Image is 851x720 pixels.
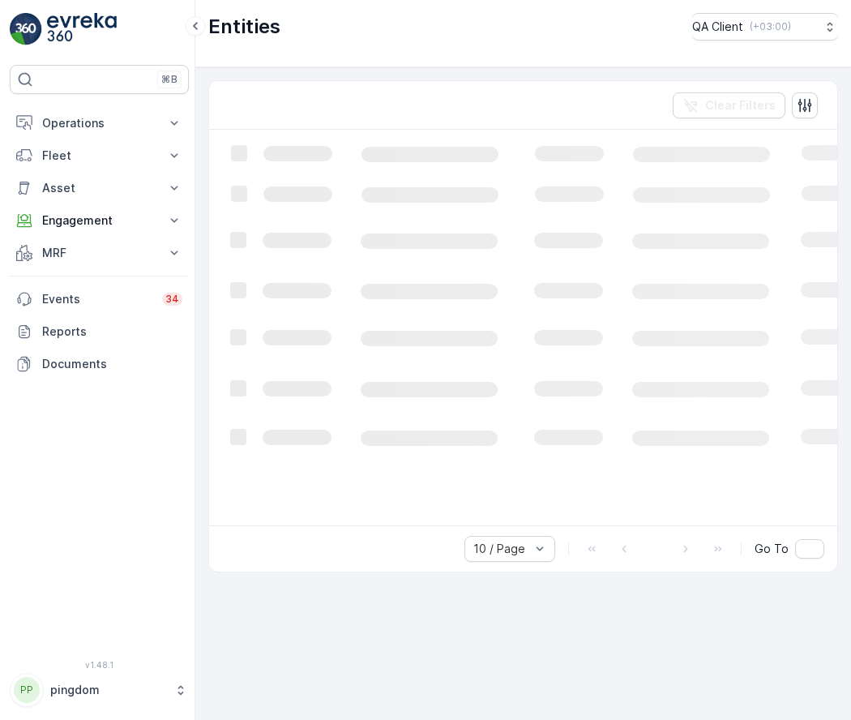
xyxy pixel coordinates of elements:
a: Documents [10,348,189,380]
span: Go To [755,541,789,557]
p: ⌘B [161,73,177,86]
a: Reports [10,315,189,348]
p: pingdom [50,682,166,698]
button: Fleet [10,139,189,172]
p: ( +03:00 ) [750,20,791,33]
p: Events [42,291,152,307]
p: Reports [42,324,182,340]
p: MRF [42,245,156,261]
img: logo [10,13,42,45]
img: logo_light-DOdMpM7g.png [47,13,117,45]
p: 34 [165,293,179,306]
button: Asset [10,172,189,204]
div: PP [14,677,40,703]
button: QA Client(+03:00) [692,13,838,41]
span: v 1.48.1 [10,660,189,670]
p: Asset [42,180,156,196]
p: Operations [42,115,156,131]
button: Clear Filters [673,92,785,118]
p: Clear Filters [705,97,776,114]
button: MRF [10,237,189,269]
p: Documents [42,356,182,372]
button: PPpingdom [10,673,189,707]
a: Events34 [10,283,189,315]
button: Operations [10,107,189,139]
p: Entities [208,14,280,40]
p: Fleet [42,148,156,164]
p: Engagement [42,212,156,229]
button: Engagement [10,204,189,237]
p: QA Client [692,19,743,35]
